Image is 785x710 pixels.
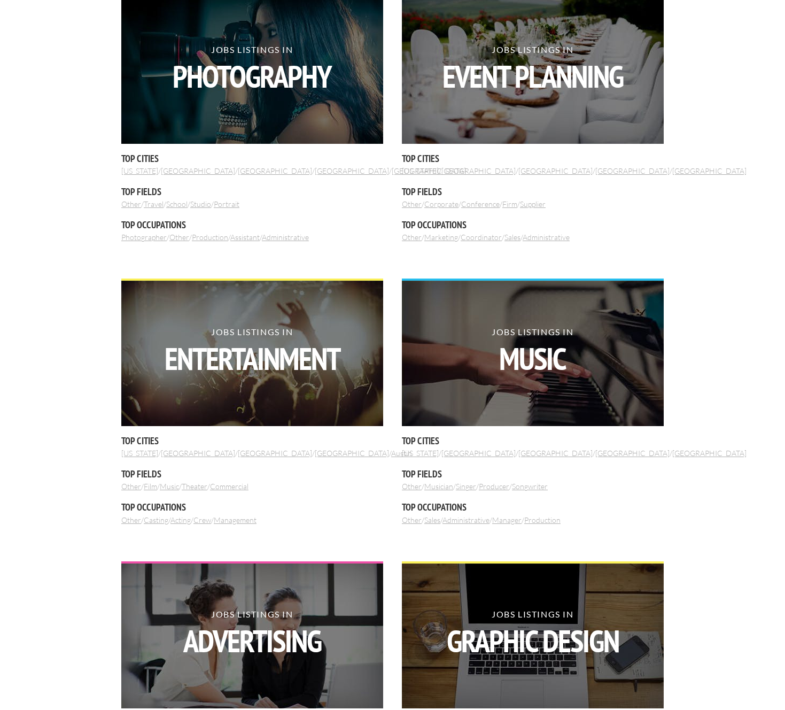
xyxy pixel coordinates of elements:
a: Jobs Listings inGraphic Design [402,561,664,709]
a: [GEOGRAPHIC_DATA] [161,449,235,458]
a: [GEOGRAPHIC_DATA] [672,166,747,175]
a: Singer [456,482,476,491]
a: [GEOGRAPHIC_DATA] [238,166,312,175]
h5: Top Fields [402,467,664,481]
a: Photographer [121,233,167,242]
img: hands playing a piano [402,281,664,426]
a: Other [169,233,189,242]
h2: Jobs Listings in [402,328,664,374]
h2: Jobs Listings in [121,45,383,92]
a: Theater [182,482,207,491]
a: Production [524,515,561,524]
a: [US_STATE] [402,449,439,458]
strong: Music [402,343,664,374]
strong: Entertainment [121,343,383,374]
a: Management [214,515,257,524]
a: Assistant [230,233,260,242]
h2: Jobs Listings in [121,328,383,374]
a: Other [402,482,422,491]
a: Administrative [523,233,570,242]
strong: Graphic Design [402,626,664,657]
a: Jobs Listings inMusic [402,279,664,426]
a: Other [121,482,141,491]
a: Jobs Listings inAdvertising [121,561,383,709]
h5: Top Occupations [121,500,383,514]
a: Portrait [214,199,239,209]
a: Music [160,482,179,491]
strong: Event Planning [402,61,664,92]
a: [GEOGRAPHIC_DATA] [441,449,516,458]
a: [US_STATE] [121,166,158,175]
a: Acting [170,515,191,524]
a: Commercial [210,482,248,491]
a: [GEOGRAPHIC_DATA] [518,166,593,175]
a: Crew [193,515,211,524]
a: Film [144,482,157,491]
a: Other [121,199,141,209]
div: / / / / / / / / / / / / [121,279,383,524]
a: Musician [424,482,453,491]
a: Manager [492,515,522,524]
h2: Jobs Listings in [402,610,664,657]
img: two women in advertising smiling and looking at a computer [121,564,383,709]
img: photo looking at a lighted stage during a concert [121,281,383,426]
strong: Advertising [121,626,383,657]
a: Sales [424,515,440,524]
h5: Top Fields [121,467,383,481]
a: Studio [190,199,211,209]
a: Casting [144,515,168,524]
div: / / / / / / / / / / / / [402,279,664,524]
a: [GEOGRAPHIC_DATA] [315,449,389,458]
a: Other [402,199,422,209]
a: [GEOGRAPHIC_DATA] [315,166,389,175]
a: Administrative [442,515,489,524]
h5: Top Fields [402,185,664,198]
a: Austin [391,449,412,458]
a: Travel [144,199,164,209]
a: Other [121,515,141,524]
a: Supplier [520,199,546,209]
strong: Photography [121,61,383,92]
h2: Jobs Listings in [402,45,664,92]
a: Sales [504,233,520,242]
a: [US_STATE] [402,166,439,175]
a: Marketing [424,233,458,242]
h2: Jobs Listings in [121,610,383,657]
a: Songwriter [512,482,548,491]
h5: Top Cities [121,434,383,447]
h5: Top Cities [121,152,383,165]
a: Other [402,233,422,242]
a: Jobs Listings inEntertainment [121,279,383,426]
h5: Top Occupations [121,218,383,231]
a: [GEOGRAPHIC_DATA] [595,166,670,175]
a: [GEOGRAPHIC_DATA] [672,449,747,458]
a: [US_STATE] [121,449,158,458]
h5: Top Occupations [402,218,664,231]
a: Corporate [424,199,458,209]
a: Other [402,515,422,524]
img: Mackbook air on wooden table with glass of water and iPhone next to it [402,564,664,709]
a: [GEOGRAPHIC_DATA] [595,449,670,458]
a: School [166,199,188,209]
a: [GEOGRAPHIC_DATA] [238,449,312,458]
h5: Top Cities [402,152,664,165]
a: [GEOGRAPHIC_DATA] [518,449,593,458]
a: Production [192,233,228,242]
a: [GEOGRAPHIC_DATA] [161,166,235,175]
a: Conference [461,199,500,209]
h5: Top Occupations [402,500,664,514]
h5: Top Cities [402,434,664,447]
a: Administrative [262,233,309,242]
a: [GEOGRAPHIC_DATA] [392,166,466,175]
a: Coordinator [461,233,502,242]
a: Firm [502,199,517,209]
a: Producer [479,482,509,491]
h5: Top Fields [121,185,383,198]
a: [GEOGRAPHIC_DATA] [441,166,516,175]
